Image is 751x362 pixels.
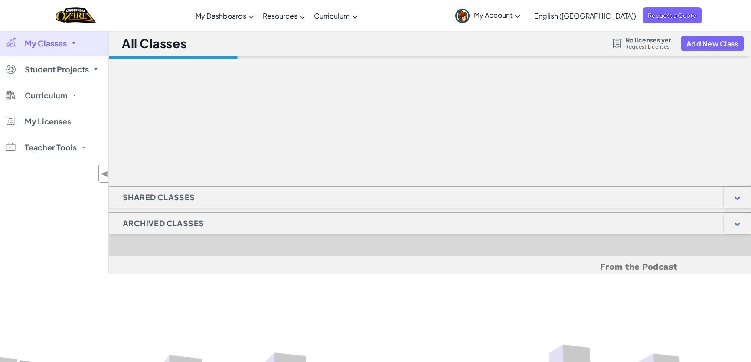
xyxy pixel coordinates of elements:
[530,4,640,27] a: English ([GEOGRAPHIC_DATA])
[109,212,217,234] h1: Archived Classes
[534,11,636,20] span: English ([GEOGRAPHIC_DATA])
[314,11,350,20] span: Curriculum
[25,143,77,151] span: Teacher Tools
[310,4,362,27] a: Curriculum
[56,7,96,24] a: Ozaria by CodeCombat logo
[25,117,71,125] span: My Licenses
[196,11,246,20] span: My Dashboards
[258,4,310,27] a: Resources
[681,36,744,51] button: Add New Class
[191,4,258,27] a: My Dashboards
[56,7,96,24] img: Home
[263,11,297,20] span: Resources
[451,2,525,29] a: My Account
[109,186,209,208] h1: Shared Classes
[25,39,67,47] span: My Classes
[474,10,520,20] span: My Account
[455,9,470,23] img: avatar
[625,36,671,43] span: No licenses yet
[25,91,68,99] span: Curriculum
[183,260,677,274] h5: From the Podcast
[25,65,89,73] span: Student Projects
[101,167,108,180] span: ◀
[643,7,702,23] a: Request a Quote
[625,43,671,50] a: Request Licenses
[122,35,186,52] h1: All Classes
